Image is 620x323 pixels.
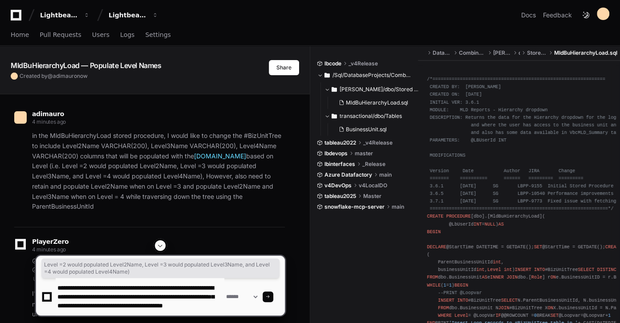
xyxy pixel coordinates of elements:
span: @ [48,73,53,79]
a: Pull Requests [40,25,81,45]
a: [DOMAIN_NAME] [194,152,246,160]
span: Pull Requests [40,32,81,37]
span: adimauro [53,73,77,79]
span: BusinessUnit.sql [346,126,387,133]
span: Users [92,32,109,37]
button: [PERSON_NAME]/dbo/Stored Procedures [324,82,419,97]
span: adimauro [32,110,64,117]
span: DatabaseProjects [433,49,452,57]
span: Level =2 would populated Level2Name, Level =3 would populated Level3Name, and Level =4 would popu... [44,261,277,275]
span: lbdevops [324,150,348,157]
span: Master [363,193,381,200]
button: MldBuHierarchyLoad.sql [335,97,413,109]
a: Docs [521,11,536,20]
a: Settings [145,25,170,45]
button: transactional/dbo/Tables [324,109,419,123]
span: now [77,73,88,79]
span: transactional/dbo/Tables [340,113,402,120]
span: /Sql/DatabaseProjects/CombinedDatabaseNew [332,72,412,79]
span: snowflake-mcp-server [324,203,385,210]
svg: Directory [332,111,337,121]
span: 4 minutes ago [32,118,66,125]
span: lbinterfaces [324,161,355,168]
span: Azure Datafactory [324,171,372,178]
span: v4DevOps [324,182,352,189]
span: NULL [485,222,496,227]
span: main [379,171,392,178]
span: _v4Release [348,60,378,67]
span: Home [11,32,29,37]
div: Lightbeam Health [40,11,78,20]
span: master [355,150,373,157]
span: v4LocalDO [359,182,387,189]
span: CREATE [427,214,443,219]
span: [PERSON_NAME]/dbo/Stored Procedures [340,86,419,93]
span: main [392,203,404,210]
span: INT [474,222,482,227]
svg: Directory [332,84,337,95]
app-text-character-animate: MldBuHierarchyLoad — Populate Level Names [11,61,162,70]
span: MldBuHierarchyLoad.sql [346,99,408,106]
svg: Directory [324,70,330,81]
span: BEGIN [427,229,441,234]
span: [PERSON_NAME] [493,49,511,57]
span: Stored Procedures [527,49,547,57]
span: _Release [362,161,385,168]
p: in the MldBuHierarchyLoad stored procedure, I would like to change the #BizUnitTree to include Le... [32,131,285,212]
span: lbcode [324,60,341,67]
a: Home [11,25,29,45]
button: Feedback [543,11,572,20]
span: AS [498,222,504,227]
span: PROCEDURE [446,214,470,219]
span: MldBuHierarchyLoad.sql [554,49,617,57]
span: tableau2025 [324,193,356,200]
a: Users [92,25,109,45]
span: tableau2022 [324,139,356,146]
button: Lightbeam Health Solutions [105,7,162,23]
span: Settings [145,32,170,37]
button: Lightbeam Health [36,7,93,23]
span: CombinedDatabaseNew [459,49,486,57]
span: Logs [120,32,134,37]
button: BusinessUnit.sql [335,123,413,136]
span: PlayerZero [32,239,69,244]
button: Share [269,60,299,75]
div: Lightbeam Health Solutions [109,11,147,20]
span: _v4Release [363,139,393,146]
button: /Sql/DatabaseProjects/CombinedDatabaseNew [317,68,412,82]
span: Created by [20,73,88,80]
a: Logs [120,25,134,45]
